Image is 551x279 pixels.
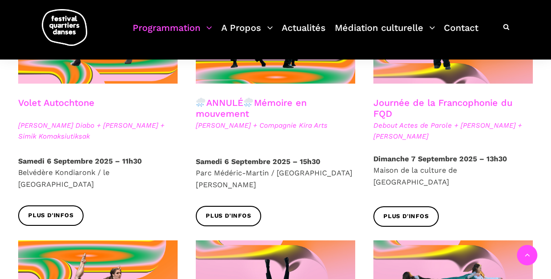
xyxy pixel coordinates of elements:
strong: Dimanche 7 Septembre 2025 – 13h30 [373,154,507,163]
p: Belvédère Kondiaronk / le [GEOGRAPHIC_DATA] [18,155,178,190]
a: Contact [444,20,478,47]
span: Debout Actes de Parole + [PERSON_NAME] + [PERSON_NAME] [373,120,533,142]
a: Journée de la Francophonie du FQD [373,97,512,119]
span: [PERSON_NAME] + Compagnie Kira Arts [196,120,355,131]
a: Actualités [282,20,326,47]
p: Maison de la culture de [GEOGRAPHIC_DATA] [373,153,533,188]
strong: Samedi 6 Septembre 2025 – 15h30 [196,157,320,166]
span: Plus d'infos [206,211,251,221]
img: 🌧️ [244,98,253,107]
p: Parc Médéric-Martin / [GEOGRAPHIC_DATA][PERSON_NAME] [196,156,355,191]
strong: Samedi 6 Septembre 2025 – 11h30 [18,157,142,165]
a: ANNULÉMémoire en mouvement [196,97,307,119]
a: Plus d'infos [196,206,261,226]
img: logo-fqd-med [42,9,87,46]
a: Médiation culturelle [335,20,435,47]
img: 🌧️ [196,98,205,107]
span: [PERSON_NAME] Diabo + [PERSON_NAME] + Simik Komaksiutiksak [18,120,178,142]
a: A Propos [221,20,273,47]
a: Plus d'infos [18,205,84,226]
span: Plus d'infos [28,211,74,220]
a: Programmation [133,20,212,47]
a: Volet Autochtone [18,97,94,108]
a: Plus d'infos [373,206,439,227]
span: Plus d'infos [383,212,429,221]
